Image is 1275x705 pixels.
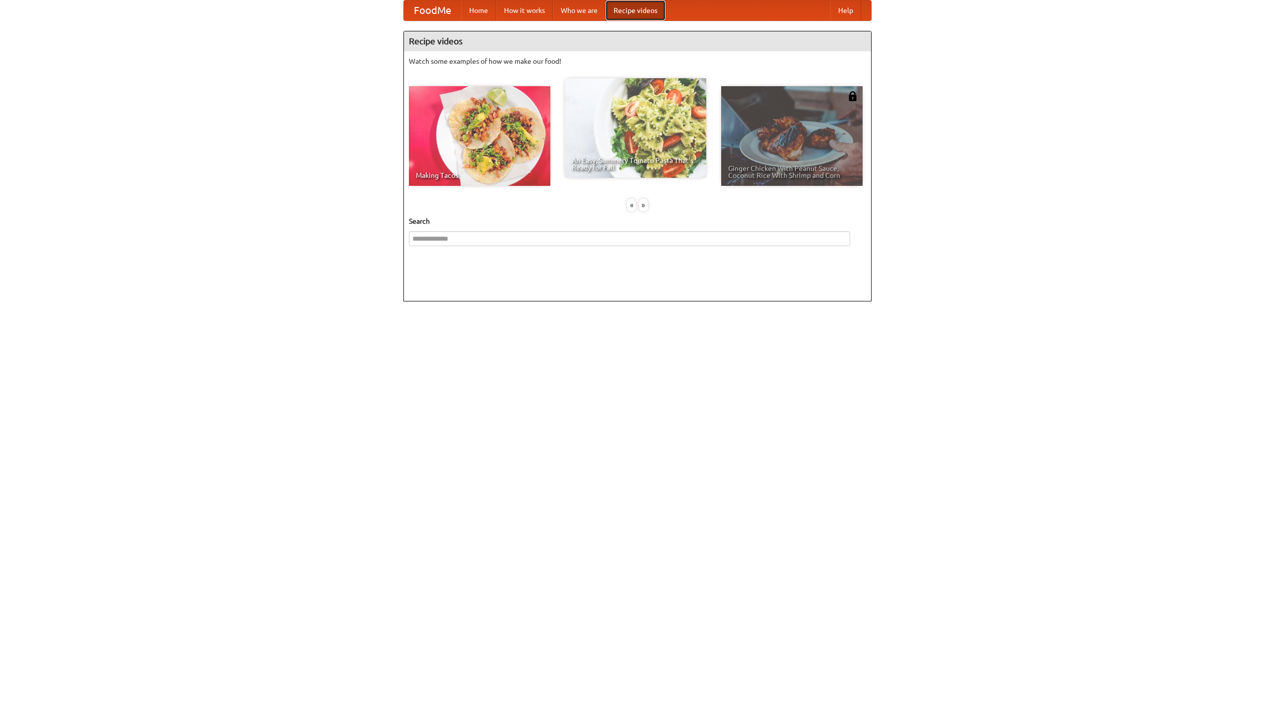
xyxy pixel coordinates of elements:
a: Home [461,0,496,20]
a: An Easy, Summery Tomato Pasta That's Ready for Fall [565,78,706,178]
a: Who we are [553,0,606,20]
p: Watch some examples of how we make our food! [409,56,866,66]
div: » [639,199,648,211]
a: FoodMe [404,0,461,20]
span: An Easy, Summery Tomato Pasta That's Ready for Fall [572,157,699,171]
a: Help [830,0,861,20]
h5: Search [409,216,866,226]
img: 483408.png [848,91,858,101]
a: Recipe videos [606,0,665,20]
span: Making Tacos [416,172,543,179]
div: « [627,199,636,211]
a: How it works [496,0,553,20]
a: Making Tacos [409,86,550,186]
h4: Recipe videos [404,31,871,51]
